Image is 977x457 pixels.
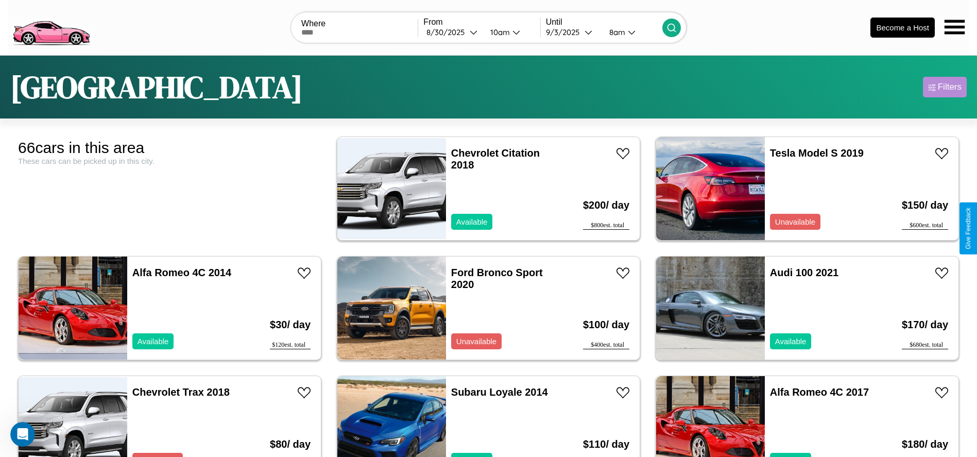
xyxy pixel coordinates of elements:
[10,66,303,108] h1: [GEOGRAPHIC_DATA]
[132,267,231,278] a: Alfa Romeo 4C 2014
[770,386,869,398] a: Alfa Romeo 4C 2017
[870,18,935,38] button: Become a Host
[10,422,35,447] iframe: Intercom live chat
[423,18,540,27] label: From
[775,334,807,348] p: Available
[775,215,815,229] p: Unavailable
[138,334,169,348] p: Available
[902,189,948,222] h3: $ 150 / day
[456,215,488,229] p: Available
[18,157,321,165] div: These cars can be picked up in this city.
[451,147,540,171] a: Chevrolet Citation 2018
[902,222,948,230] div: $ 600 est. total
[301,19,418,28] label: Where
[770,147,864,159] a: Tesla Model S 2019
[451,386,548,398] a: Subaru Loyale 2014
[270,309,311,341] h3: $ 30 / day
[770,267,838,278] a: Audi 100 2021
[546,27,585,37] div: 9 / 3 / 2025
[902,309,948,341] h3: $ 170 / day
[270,341,311,349] div: $ 120 est. total
[132,386,230,398] a: Chevrolet Trax 2018
[923,77,967,97] button: Filters
[902,341,948,349] div: $ 680 est. total
[604,27,628,37] div: 8am
[485,27,512,37] div: 10am
[482,27,540,38] button: 10am
[583,341,629,349] div: $ 400 est. total
[423,27,482,38] button: 8/30/2025
[965,208,972,249] div: Give Feedback
[18,139,321,157] div: 66 cars in this area
[451,267,543,290] a: Ford Bronco Sport 2020
[583,309,629,341] h3: $ 100 / day
[583,222,629,230] div: $ 800 est. total
[546,18,662,27] label: Until
[601,27,662,38] button: 8am
[8,5,94,48] img: logo
[583,189,629,222] h3: $ 200 / day
[938,82,962,92] div: Filters
[456,334,496,348] p: Unavailable
[426,27,470,37] div: 8 / 30 / 2025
